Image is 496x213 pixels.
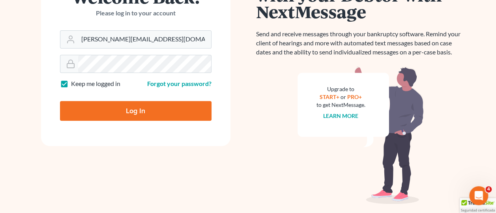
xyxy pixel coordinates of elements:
[60,9,212,18] p: Please log in to your account
[316,101,365,109] div: to get NextMessage.
[485,186,492,192] span: 4
[320,93,339,100] a: START+
[147,80,212,87] a: Forgot your password?
[316,85,365,93] div: Upgrade to
[341,93,346,100] span: or
[460,198,496,213] div: TrustedSite Certified
[78,31,211,48] input: Email Address
[71,79,120,88] label: Keep me logged in
[256,30,465,57] p: Send and receive messages through your bankruptcy software. Remind your client of hearings and mo...
[60,101,212,121] input: Log In
[469,186,488,205] iframe: Intercom live chat
[347,93,362,100] a: PRO+
[298,66,424,204] img: nextmessage_bg-59042aed3d76b12b5cd301f8e5b87938c9018125f34e5fa2b7a6b67550977c72.svg
[323,112,358,119] a: Learn more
